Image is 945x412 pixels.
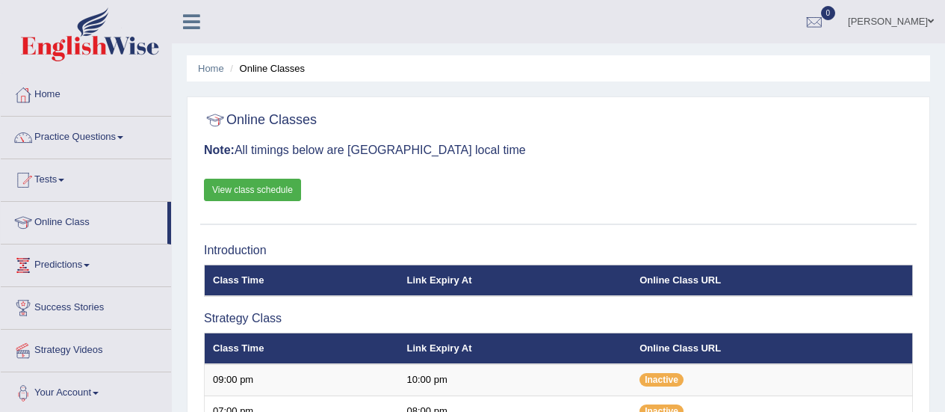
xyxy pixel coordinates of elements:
[204,179,301,201] a: View class schedule
[1,202,167,239] a: Online Class
[1,117,171,154] a: Practice Questions
[1,159,171,197] a: Tests
[198,63,224,74] a: Home
[205,364,399,396] td: 09:00 pm
[204,109,317,132] h2: Online Classes
[399,333,632,364] th: Link Expiry At
[399,364,632,396] td: 10:00 pm
[226,61,305,76] li: Online Classes
[204,312,913,325] h3: Strategy Class
[204,244,913,257] h3: Introduction
[639,373,684,387] span: Inactive
[1,245,171,282] a: Predictions
[399,265,632,296] th: Link Expiry At
[1,74,171,111] a: Home
[1,287,171,325] a: Success Stories
[205,265,399,296] th: Class Time
[631,333,912,364] th: Online Class URL
[1,372,171,410] a: Your Account
[204,144,235,156] b: Note:
[205,333,399,364] th: Class Time
[204,144,913,157] h3: All timings below are [GEOGRAPHIC_DATA] local time
[1,330,171,367] a: Strategy Videos
[821,6,836,20] span: 0
[631,265,912,296] th: Online Class URL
